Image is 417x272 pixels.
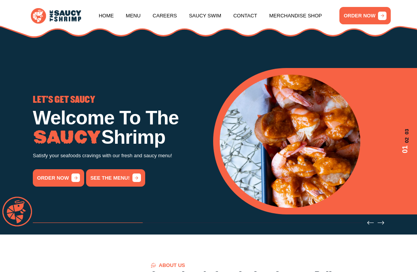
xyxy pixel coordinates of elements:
a: order now [33,169,84,187]
span: About US [151,263,185,268]
a: Contact [233,1,257,31]
span: LET'S GET SAUCY [33,96,95,105]
div: 1 / 3 [33,96,204,187]
a: Home [99,1,114,31]
button: Next slide [378,219,384,226]
span: 01 [400,146,410,153]
span: 03 [400,129,410,134]
a: ORDER NOW [339,7,391,24]
p: Satisfy your seafoods cravings with our fresh and saucy menu! [33,151,204,160]
img: Banner Image [220,75,360,208]
div: 1 / 3 [220,75,410,208]
a: See the menu! [86,169,145,187]
span: 02 [400,137,410,143]
h1: Welcome To The Shrimp [33,109,204,147]
a: Menu [126,1,141,31]
img: logo [31,8,81,23]
img: Image [33,130,101,144]
a: Careers [153,1,177,31]
a: Merchandise Shop [269,1,322,31]
button: Previous slide [367,219,374,226]
a: Saucy Swim [189,1,221,31]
